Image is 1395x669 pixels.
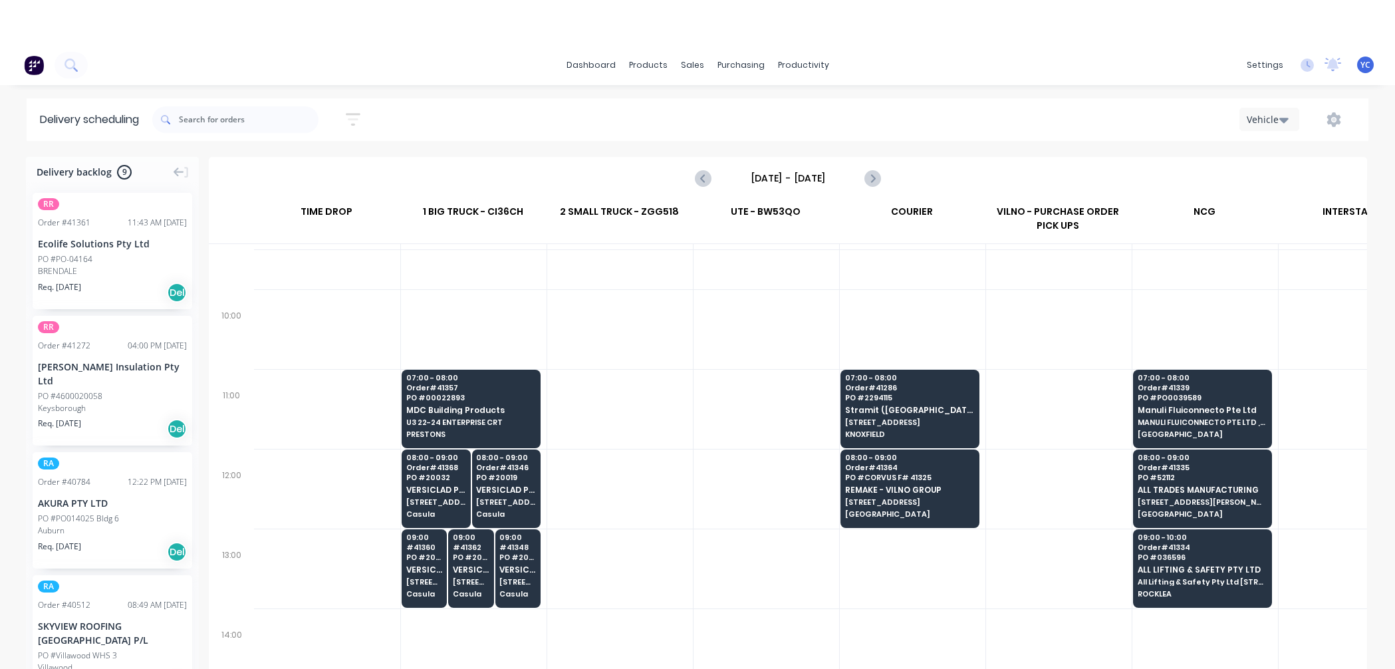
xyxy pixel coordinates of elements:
[128,217,187,229] div: 11:43 AM [DATE]
[400,200,546,229] div: 1 BIG TRUCK - CI36CH
[167,542,187,562] div: Del
[179,106,318,133] input: Search for orders
[38,541,81,553] span: Req. [DATE]
[453,543,489,551] span: # 41362
[38,496,187,510] div: AKURA PTY LTD
[209,308,254,388] div: 10:00
[406,473,465,481] span: PO # 20032
[38,581,59,593] span: RA
[38,198,59,210] span: RR
[38,458,59,469] span: RA
[622,55,674,75] div: products
[476,510,535,518] span: Casula
[38,476,90,488] div: Order # 40784
[406,590,443,598] span: Casula
[1138,578,1267,586] span: All Lifting & Safety Pty Ltd [STREET_ADDRESS]
[1138,406,1267,414] span: Manuli Fluiconnecto Pte Ltd
[845,384,974,392] span: Order # 41286
[1350,624,1382,656] iframe: Intercom live chat
[209,388,254,468] div: 11:00
[406,553,443,561] span: PO # 20022
[1240,55,1290,75] div: settings
[406,418,535,426] span: U3 22-24 ENTERPRISE CRT
[24,55,44,75] img: Factory
[711,55,771,75] div: purchasing
[499,543,536,551] span: # 41348
[453,565,489,574] span: VERSICLAD PTY LTD
[674,55,711,75] div: sales
[253,200,400,229] div: TIME DROP
[845,464,974,471] span: Order # 41364
[27,98,152,141] div: Delivery scheduling
[453,553,489,561] span: PO # 20031
[1239,108,1299,131] button: Vehicle
[38,650,117,662] div: PO #Villawood WHS 3
[453,578,489,586] span: [STREET_ADDRESS]
[845,485,974,494] span: REMAKE - VILNO GROUP
[560,55,622,75] a: dashboard
[37,165,112,179] span: Delivery backlog
[406,406,535,414] span: MDC Building Products
[1138,430,1267,438] span: [GEOGRAPHIC_DATA]
[771,55,836,75] div: productivity
[476,485,535,494] span: VERSICLAD PTY LTD
[845,473,974,481] span: PO # CORVUS F# 41325
[1138,510,1267,518] span: [GEOGRAPHIC_DATA]
[209,468,254,547] div: 12:00
[1138,418,1267,426] span: MANULI FLUICONNECTO PTE LTD , [STREET_ADDRESS]
[167,419,187,439] div: Del
[1138,553,1267,561] span: PO # 036596
[845,498,974,506] span: [STREET_ADDRESS]
[1138,384,1267,392] span: Order # 41339
[128,599,187,611] div: 08:49 AM [DATE]
[1138,543,1267,551] span: Order # 41334
[476,473,535,481] span: PO # 20019
[38,237,187,251] div: Ecolife Solutions Pty Ltd
[38,265,187,277] div: BRENDALE
[845,394,974,402] span: PO # 2294115
[117,165,132,180] span: 9
[1138,464,1267,471] span: Order # 41335
[38,321,59,333] span: RR
[839,200,985,229] div: COURIER
[1138,590,1267,598] span: ROCKLEA
[38,390,102,402] div: PO #4600020058
[38,525,187,537] div: Auburn
[38,360,187,388] div: [PERSON_NAME] Insulation Pty Ltd
[406,498,465,506] span: [STREET_ADDRESS]
[1247,112,1285,126] div: Vehicle
[406,374,535,382] span: 07:00 - 08:00
[38,253,92,265] div: PO #PO-04164
[1360,59,1370,71] span: YC
[406,578,443,586] span: [STREET_ADDRESS]
[1138,565,1267,574] span: ALL LIFTING & SAFETY PTY LTD
[38,599,90,611] div: Order # 40512
[406,464,465,471] span: Order # 41368
[845,418,974,426] span: [STREET_ADDRESS]
[38,619,187,647] div: SKYVIEW ROOFING [GEOGRAPHIC_DATA] P/L
[499,590,536,598] span: Casula
[845,454,974,462] span: 08:00 - 09:00
[1138,485,1267,494] span: ALL TRADES MANUFACTURING
[499,553,536,561] span: PO # 20018
[38,402,187,414] div: Keysborough
[845,374,974,382] span: 07:00 - 08:00
[38,281,81,293] span: Req. [DATE]
[476,454,535,462] span: 08:00 - 09:00
[1138,374,1267,382] span: 07:00 - 08:00
[1132,200,1277,229] div: NCG
[476,464,535,471] span: Order # 41346
[499,578,536,586] span: [STREET_ADDRESS]
[406,565,443,574] span: VERSICLAD PTY LTD
[406,543,443,551] span: # 41360
[406,394,535,402] span: PO # 00022893
[985,200,1131,243] div: VILNO - PURCHASE ORDER PICK UPS
[693,200,838,229] div: UTE - BW53QO
[845,510,974,518] span: [GEOGRAPHIC_DATA]
[209,228,254,308] div: 09:00
[1138,533,1267,541] span: 09:00 - 10:00
[845,430,974,438] span: KNOXFIELD
[845,406,974,414] span: Stramit ([GEOGRAPHIC_DATA])
[406,430,535,438] span: PRESTONS
[406,510,465,518] span: Casula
